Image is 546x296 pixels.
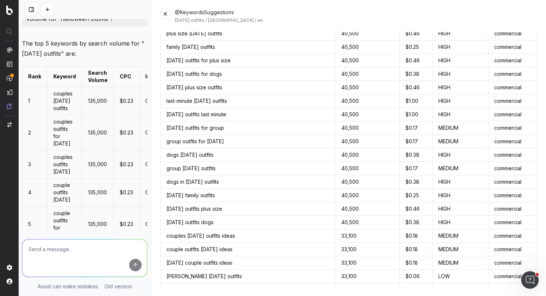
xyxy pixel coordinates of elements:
[488,148,537,162] td: commercial
[114,115,139,151] td: $0.23
[22,151,47,179] td: 3
[82,151,114,179] td: 135,000
[400,229,432,243] td: $0.18
[7,279,12,284] img: My account
[22,179,47,207] td: 4
[432,135,488,148] td: MEDIUM
[335,135,400,148] td: 40,500
[161,27,335,40] td: plus size [DATE] outfits
[139,87,180,115] td: Commercial
[521,271,539,289] iframe: Intercom live chat
[139,179,180,207] td: Commercial
[335,216,400,229] td: 40,500
[161,229,335,243] td: couples [DATE] outfits ideas
[432,270,488,283] td: LOW
[47,66,82,87] td: Keyword
[335,189,400,202] td: 40,500
[432,27,488,40] td: HIGH
[488,81,537,94] td: commercial
[161,202,335,216] td: [DATE] outfits plus size
[139,115,180,151] td: Commercial
[335,108,400,121] td: 40,500
[47,179,82,207] td: couple outfits [DATE]
[161,243,335,256] td: couple outfits [DATE] ideas
[161,135,335,148] td: group outfits for [DATE]
[488,94,537,108] td: commercial
[488,229,537,243] td: commercial
[335,67,400,81] td: 40,500
[161,54,335,67] td: [DATE] outfits for plus size
[7,103,12,109] img: Assist
[22,87,47,115] td: 1
[139,207,180,242] td: Commercial
[400,135,432,148] td: $0.17
[400,270,432,283] td: $0.06
[335,256,400,270] td: 33,100
[82,87,114,115] td: 135,000
[488,175,537,189] td: commercial
[432,189,488,202] td: HIGH
[7,75,12,81] img: Activation
[432,243,488,256] td: MEDIUM
[488,243,537,256] td: commercial
[400,94,432,108] td: $1.00
[488,108,537,121] td: commercial
[161,270,335,283] td: [PERSON_NAME] [DATE] outfits
[335,270,400,283] td: 33,100
[432,216,488,229] td: HIGH
[335,243,400,256] td: 33,100
[161,216,335,229] td: [DATE] outfits dogs
[432,81,488,94] td: HIGH
[400,202,432,216] td: $0.46
[22,115,47,151] td: 2
[47,87,82,115] td: couples [DATE] outfits
[175,9,537,23] div: @KeywordsSuggestions
[82,207,114,242] td: 135,000
[7,61,12,67] img: Intelligence
[400,148,432,162] td: $0.38
[335,229,400,243] td: 33,100
[7,265,12,270] img: Setting
[82,179,114,207] td: 135,000
[47,151,82,179] td: couples outfits [DATE]
[82,66,114,87] td: Search Volume
[114,151,139,179] td: $0.23
[432,94,488,108] td: HIGH
[161,67,335,81] td: [DATE] outfits for dogs
[400,243,432,256] td: $0.18
[161,94,335,108] td: last-minute [DATE] outfits
[400,162,432,175] td: $0.17
[488,162,537,175] td: commercial
[161,40,335,54] td: family [DATE] outfits
[161,175,335,189] td: dogs in [DATE] outfits
[432,54,488,67] td: HIGH
[432,40,488,54] td: HIGH
[488,270,537,283] td: commercial
[161,162,335,175] td: group [DATE] outfits
[400,175,432,189] td: $0.38
[175,17,537,23] div: [DATE] outfits / [GEOGRAPHIC_DATA] / en
[432,202,488,216] td: HIGH
[400,54,432,67] td: $0.46
[7,47,12,53] img: Analytics
[400,189,432,202] td: $0.25
[161,108,335,121] td: [DATE] outfits last minute
[22,207,47,242] td: 5
[104,283,132,290] a: Old version
[47,115,82,151] td: couples outfits for [DATE]
[432,162,488,175] td: MEDIUM
[400,108,432,121] td: $1.00
[400,27,432,40] td: $0.46
[7,122,12,127] img: Switch project
[400,216,432,229] td: $0.38
[432,67,488,81] td: HIGH
[400,67,432,81] td: $0.38
[335,81,400,94] td: 40,500
[400,40,432,54] td: $0.25
[400,81,432,94] td: $0.46
[335,175,400,189] td: 40,500
[7,89,12,95] img: Studio
[335,162,400,175] td: 40,500
[488,216,537,229] td: commercial
[22,38,147,59] p: The top 5 keywords by search volume for "[DATE] outfits" are:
